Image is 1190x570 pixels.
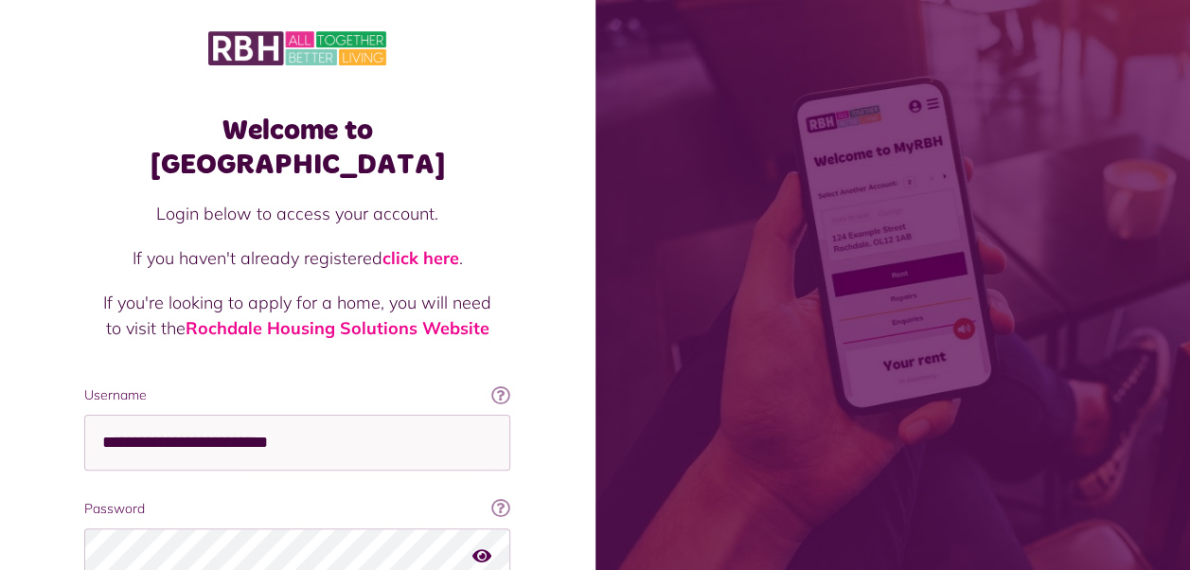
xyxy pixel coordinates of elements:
label: Password [84,499,510,519]
p: Login below to access your account. [103,201,491,226]
p: If you haven't already registered . [103,245,491,271]
h1: Welcome to [GEOGRAPHIC_DATA] [84,114,510,182]
label: Username [84,385,510,405]
img: MyRBH [208,28,386,68]
p: If you're looking to apply for a home, you will need to visit the [103,290,491,341]
a: click here [382,247,459,269]
a: Rochdale Housing Solutions Website [186,317,489,339]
